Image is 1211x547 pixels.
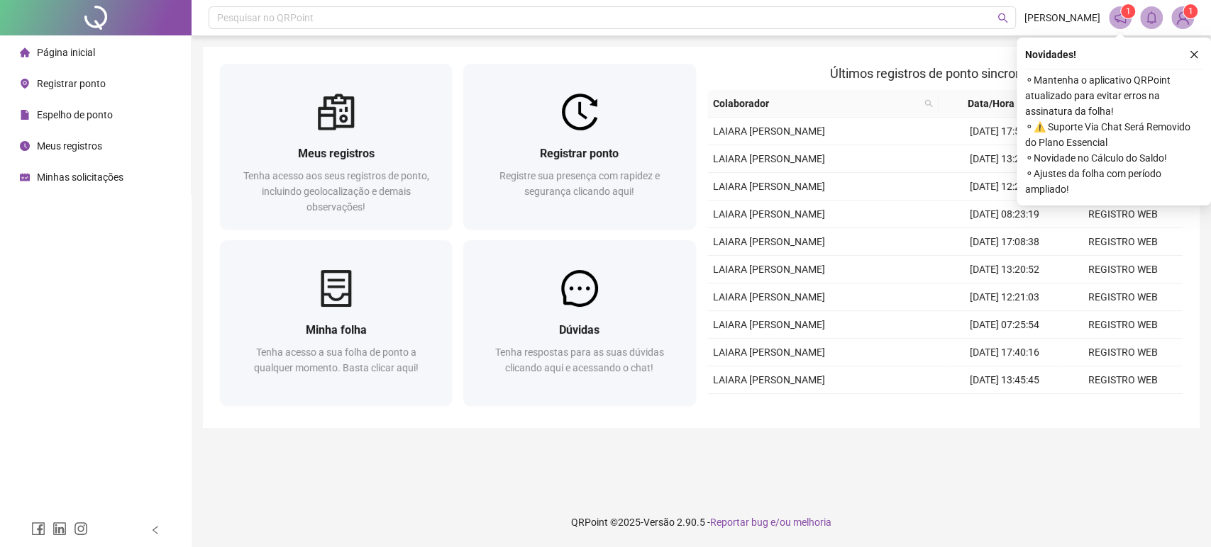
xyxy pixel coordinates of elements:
[713,125,825,137] span: LAIARA [PERSON_NAME]
[1114,11,1127,24] span: notification
[1025,166,1202,197] span: ⚬ Ajustes da folha com período ampliado!
[220,240,452,405] a: Minha folhaTenha acesso a sua folha de ponto a qualquer momento. Basta clicar aqui!
[1025,119,1202,150] span: ⚬ ⚠️ Suporte Via Chat Será Removido do Plano Essencial
[254,346,419,373] span: Tenha acesso a sua folha de ponto a qualquer momento. Basta clicar aqui!
[944,96,1037,111] span: Data/Hora
[945,311,1064,339] td: [DATE] 07:25:54
[243,170,429,213] span: Tenha acesso aos seus registros de ponto, incluindo geolocalização e demais observações!
[945,173,1064,201] td: [DATE] 12:28:49
[20,110,30,120] span: file
[924,99,933,108] span: search
[945,201,1064,228] td: [DATE] 08:23:19
[945,118,1064,145] td: [DATE] 17:50:11
[643,517,675,528] span: Versão
[1172,7,1193,28] img: 84044
[1025,150,1202,166] span: ⚬ Novidade no Cálculo do Saldo!
[713,208,825,220] span: LAIARA [PERSON_NAME]
[713,236,825,247] span: LAIARA [PERSON_NAME]
[37,109,113,120] span: Espelho de ponto
[713,264,825,275] span: LAIARA [PERSON_NAME]
[37,47,95,58] span: Página inicial
[945,283,1064,311] td: [DATE] 12:21:03
[1063,256,1183,283] td: REGISTRO WEB
[1063,394,1183,422] td: REGISTRO WEB
[713,346,825,358] span: LAIARA [PERSON_NAME]
[1183,4,1198,18] sup: Atualize o seu contato no menu Meus Dados
[1063,201,1183,228] td: REGISTRO WEB
[499,170,660,197] span: Registre sua presença com rapidez e segurança clicando aqui!
[20,79,30,89] span: environment
[830,66,1059,81] span: Últimos registros de ponto sincronizados
[37,78,106,89] span: Registrar ponto
[463,240,695,405] a: DúvidasTenha respostas para as suas dúvidas clicando aqui e acessando o chat!
[495,346,664,373] span: Tenha respostas para as suas dúvidas clicando aqui e acessando o chat!
[922,93,936,114] span: search
[945,366,1064,394] td: [DATE] 13:45:45
[37,171,123,183] span: Minhas solicitações
[1126,6,1131,16] span: 1
[713,374,825,385] span: LAIARA [PERSON_NAME]
[1063,366,1183,394] td: REGISTRO WEB
[20,47,30,57] span: home
[74,521,88,536] span: instagram
[1063,311,1183,339] td: REGISTRO WEB
[540,147,619,160] span: Registrar ponto
[52,521,67,536] span: linkedin
[192,497,1211,547] footer: QRPoint © 2025 - 2.90.5 -
[713,291,825,303] span: LAIARA [PERSON_NAME]
[945,228,1064,256] td: [DATE] 17:08:38
[220,64,452,229] a: Meus registrosTenha acesso aos seus registros de ponto, incluindo geolocalização e demais observa...
[559,323,599,337] span: Dúvidas
[713,319,825,330] span: LAIARA [PERSON_NAME]
[1024,10,1100,26] span: [PERSON_NAME]
[710,517,831,528] span: Reportar bug e/ou melhoria
[945,339,1064,366] td: [DATE] 17:40:16
[1025,72,1202,119] span: ⚬ Mantenha o aplicativo QRPoint atualizado para evitar erros na assinatura da folha!
[1063,228,1183,256] td: REGISTRO WEB
[1025,47,1076,62] span: Novidades !
[945,256,1064,283] td: [DATE] 13:20:52
[463,64,695,229] a: Registrar pontoRegistre sua presença com rapidez e segurança clicando aqui!
[713,181,825,192] span: LAIARA [PERSON_NAME]
[37,140,102,152] span: Meus registros
[1189,50,1199,60] span: close
[1121,4,1135,18] sup: 1
[1188,6,1193,16] span: 1
[150,525,160,535] span: left
[713,96,919,111] span: Colaborador
[945,394,1064,422] td: [DATE] 12:50:07
[1063,339,1183,366] td: REGISTRO WEB
[997,13,1008,23] span: search
[31,521,45,536] span: facebook
[306,323,367,337] span: Minha folha
[939,90,1054,118] th: Data/Hora
[1145,11,1158,24] span: bell
[20,141,30,151] span: clock-circle
[713,153,825,164] span: LAIARA [PERSON_NAME]
[945,145,1064,173] td: [DATE] 13:21:15
[298,147,375,160] span: Meus registros
[1063,283,1183,311] td: REGISTRO WEB
[20,172,30,182] span: schedule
